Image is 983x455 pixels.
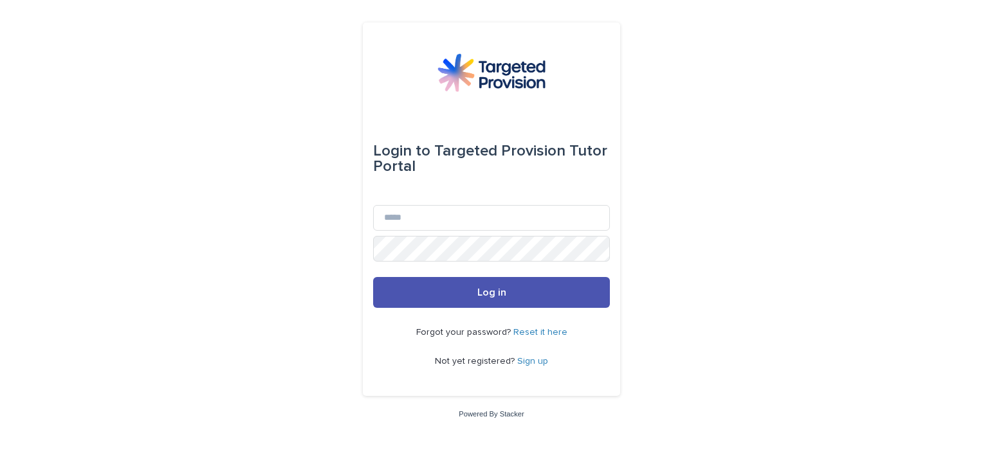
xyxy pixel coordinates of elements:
[513,328,567,337] a: Reset it here
[373,143,430,159] span: Login to
[517,357,548,366] a: Sign up
[477,287,506,298] span: Log in
[459,410,524,418] a: Powered By Stacker
[435,357,517,366] span: Not yet registered?
[373,277,610,308] button: Log in
[373,133,610,184] div: Targeted Provision Tutor Portal
[437,53,546,92] img: M5nRWzHhSzIhMunXDL62
[416,328,513,337] span: Forgot your password?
